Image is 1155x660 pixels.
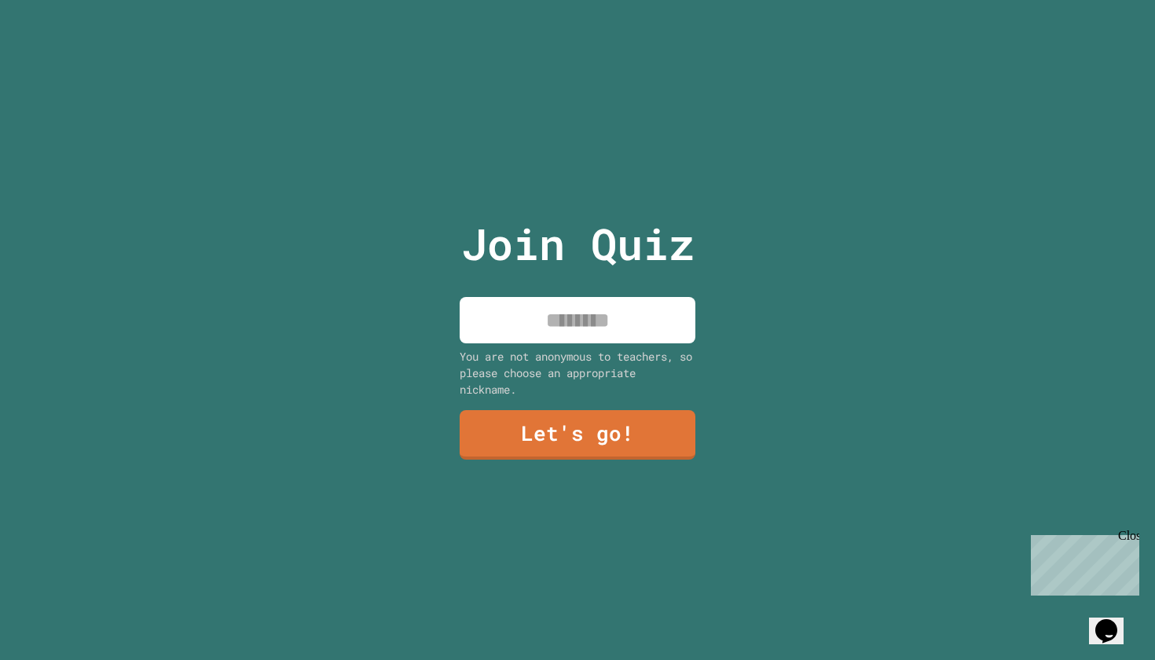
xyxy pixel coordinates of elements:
[460,348,695,398] div: You are not anonymous to teachers, so please choose an appropriate nickname.
[1089,597,1139,644] iframe: chat widget
[6,6,108,100] div: Chat with us now!Close
[461,211,695,277] p: Join Quiz
[1025,529,1139,596] iframe: chat widget
[460,410,695,460] a: Let's go!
